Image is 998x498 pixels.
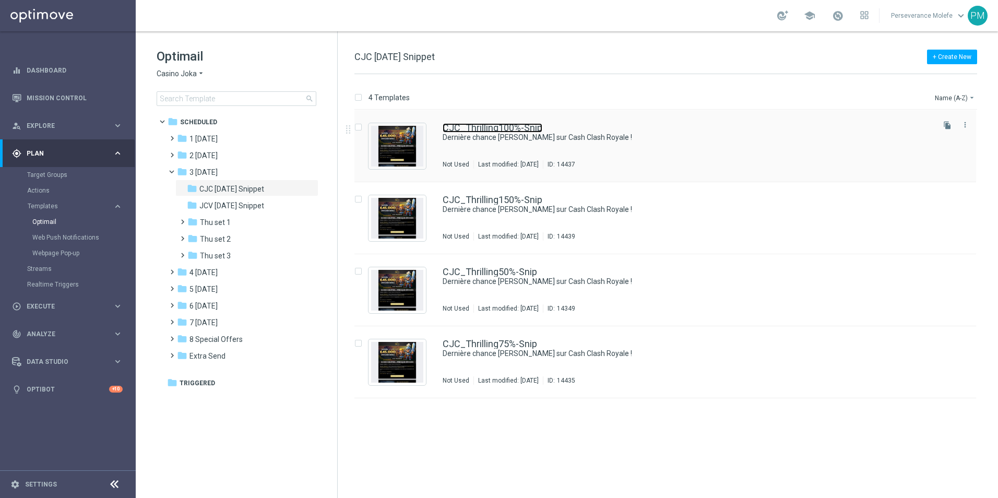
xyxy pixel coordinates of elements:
button: Templates keyboard_arrow_right [27,202,123,210]
span: Analyze [27,331,113,337]
a: Optibot [27,375,109,403]
span: keyboard_arrow_down [955,10,967,21]
input: Search Template [157,91,316,106]
span: Thu set 2 [200,234,231,244]
div: Templates [28,203,113,209]
i: folder [167,377,177,388]
button: Casino Joka arrow_drop_down [157,69,205,79]
div: Optimail [32,214,135,230]
div: Dernière chance de régner sur Cash Clash Royale ! [443,133,932,143]
button: Mission Control [11,94,123,102]
img: 14437.jpeg [371,126,423,167]
img: 14349.jpeg [371,270,423,311]
button: lightbulb Optibot +10 [11,385,123,394]
i: lightbulb [12,385,21,394]
span: Extra Send [189,351,225,361]
div: ID: [543,304,575,313]
div: Webpage Pop-up [32,245,135,261]
div: Execute [12,302,113,311]
button: track_changes Analyze keyboard_arrow_right [11,330,123,338]
div: Mission Control [12,84,123,112]
i: keyboard_arrow_right [113,148,123,158]
i: more_vert [961,121,969,129]
div: Dernière chance de régner sur Cash Clash Royale ! [443,349,932,359]
a: Dernière chance [PERSON_NAME] sur Cash Clash Royale ! [443,133,908,143]
i: play_circle_outline [12,302,21,311]
i: keyboard_arrow_right [113,329,123,339]
div: Dernière chance de régner sur Cash Clash Royale ! [443,205,932,215]
img: 14439.jpeg [371,198,423,239]
div: Dashboard [12,56,123,84]
button: Name (A-Z)arrow_drop_down [934,91,977,104]
span: 3 Thursday [189,168,218,177]
span: 4 Friday [189,268,218,277]
span: Templates [28,203,102,209]
div: Data Studio [12,357,113,366]
a: Dashboard [27,56,123,84]
i: file_copy [943,121,952,129]
span: school [804,10,815,21]
button: equalizer Dashboard [11,66,123,75]
button: more_vert [960,118,970,131]
span: Scheduled [180,117,217,127]
div: Not Used [443,160,469,169]
i: folder [187,217,198,227]
i: gps_fixed [12,149,21,158]
button: gps_fixed Plan keyboard_arrow_right [11,149,123,158]
div: Realtime Triggers [27,277,135,292]
span: 1 Tuesday [189,134,218,144]
a: Webpage Pop-up [32,249,109,257]
i: folder [177,283,187,294]
i: folder [187,200,197,210]
div: Dernière chance de régner sur Cash Clash Royale ! [443,277,932,287]
div: Press SPACE to select this row. [344,254,996,326]
a: Optimail [32,218,109,226]
div: Target Groups [27,167,135,183]
span: 7 Monday [189,318,218,327]
div: Last modified: [DATE] [474,160,543,169]
button: + Create New [927,50,977,64]
div: Explore [12,121,113,131]
div: 14349 [557,304,575,313]
button: play_circle_outline Execute keyboard_arrow_right [11,302,123,311]
div: Analyze [12,329,113,339]
div: Last modified: [DATE] [474,304,543,313]
div: Not Used [443,232,469,241]
span: Casino Joka [157,69,197,79]
i: arrow_drop_down [197,69,205,79]
i: keyboard_arrow_right [113,357,123,366]
a: CJC_Thrilling100%-Snip [443,123,542,133]
div: Actions [27,183,135,198]
div: Templates [27,198,135,261]
div: Last modified: [DATE] [474,232,543,241]
span: 6 Sunday [189,301,218,311]
a: Web Push Notifications [32,233,109,242]
span: CJC Thursday Snippet [199,184,264,194]
span: search [305,94,314,103]
a: Target Groups [27,171,109,179]
button: person_search Explore keyboard_arrow_right [11,122,123,130]
span: 8 Special Offers [189,335,243,344]
i: folder [187,250,198,260]
div: ID: [543,232,575,241]
a: Dernière chance [PERSON_NAME] sur Cash Clash Royale ! [443,277,908,287]
i: keyboard_arrow_right [113,201,123,211]
span: Triggered [180,378,215,388]
span: JCV Thursday Snippet [199,201,264,210]
div: Web Push Notifications [32,230,135,245]
span: 2 Wednesday [189,151,218,160]
i: arrow_drop_down [968,93,976,102]
div: Press SPACE to select this row. [344,110,996,182]
a: Perseverance Molefekeyboard_arrow_down [890,8,968,23]
i: track_changes [12,329,21,339]
i: folder [177,133,187,144]
div: PM [968,6,988,26]
div: +10 [109,386,123,393]
div: Data Studio keyboard_arrow_right [11,358,123,366]
a: Realtime Triggers [27,280,109,289]
a: Dernière chance [PERSON_NAME] sur Cash Clash Royale ! [443,349,908,359]
a: Streams [27,265,109,273]
i: equalizer [12,66,21,75]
